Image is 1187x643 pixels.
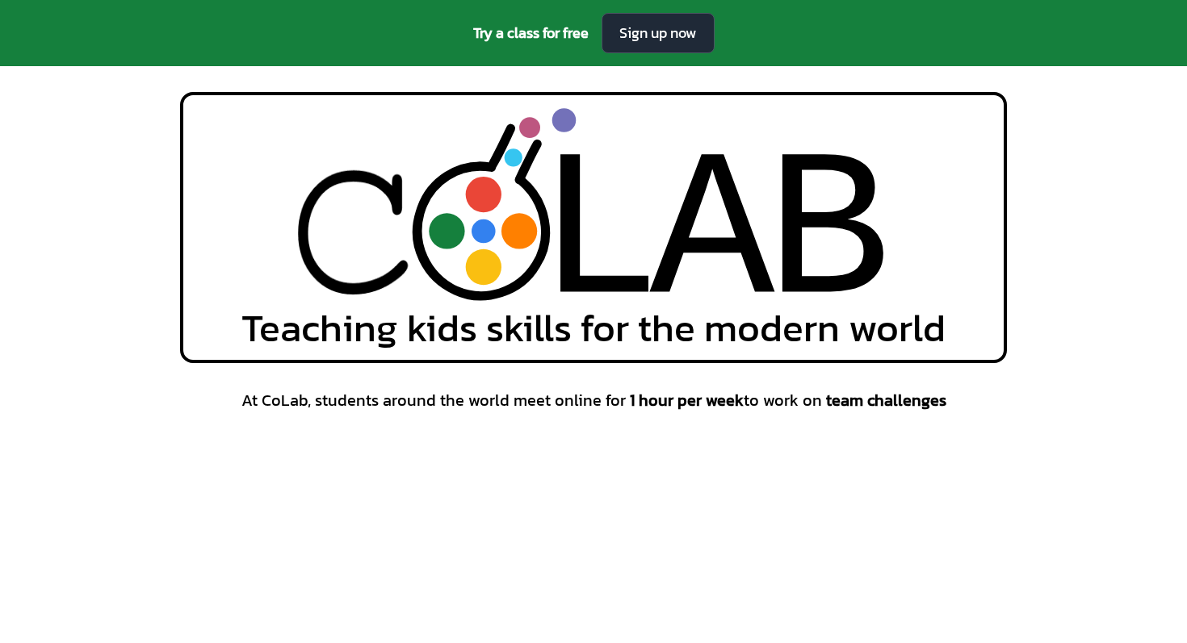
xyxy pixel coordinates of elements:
[766,111,891,361] div: B
[630,388,744,412] span: 1 hour per week
[602,13,715,53] a: Sign up now
[241,308,946,347] span: Teaching kids skills for the modern world
[826,388,946,412] span: team challenges
[536,111,661,361] div: L
[650,111,775,361] div: A
[241,389,946,411] span: At CoLab, students around the world meet online for to work on
[473,22,589,44] span: Try a class for free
